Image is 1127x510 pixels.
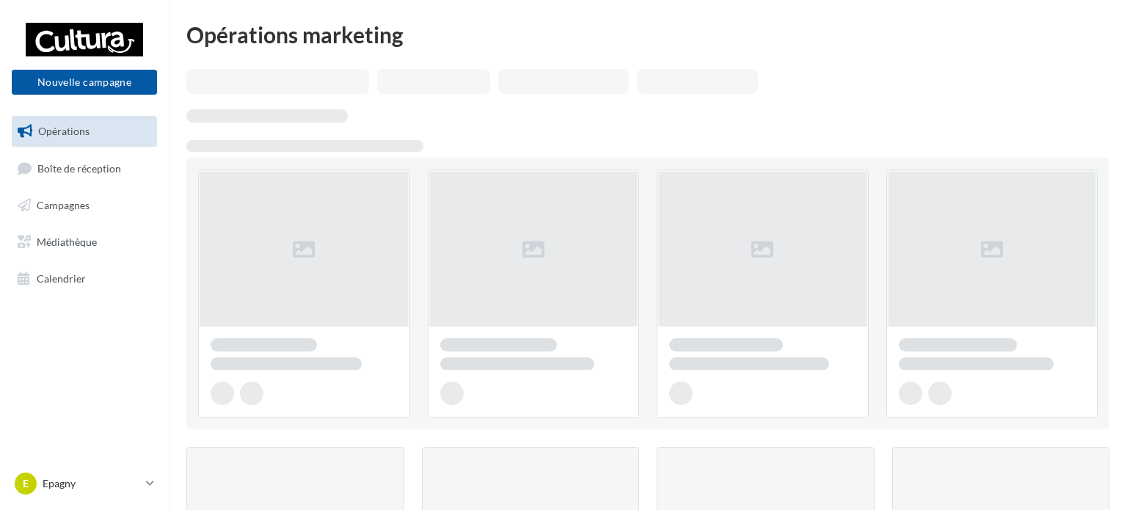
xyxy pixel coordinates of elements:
[186,23,1109,45] div: Opérations marketing
[37,236,97,248] span: Médiathèque
[12,70,157,95] button: Nouvelle campagne
[9,227,160,258] a: Médiathèque
[37,161,121,174] span: Boîte de réception
[43,476,140,491] p: Epagny
[38,125,90,137] span: Opérations
[9,116,160,147] a: Opérations
[37,272,86,284] span: Calendrier
[9,190,160,221] a: Campagnes
[37,199,90,211] span: Campagnes
[23,476,29,491] span: E
[9,153,160,184] a: Boîte de réception
[9,263,160,294] a: Calendrier
[12,470,157,498] a: E Epagny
